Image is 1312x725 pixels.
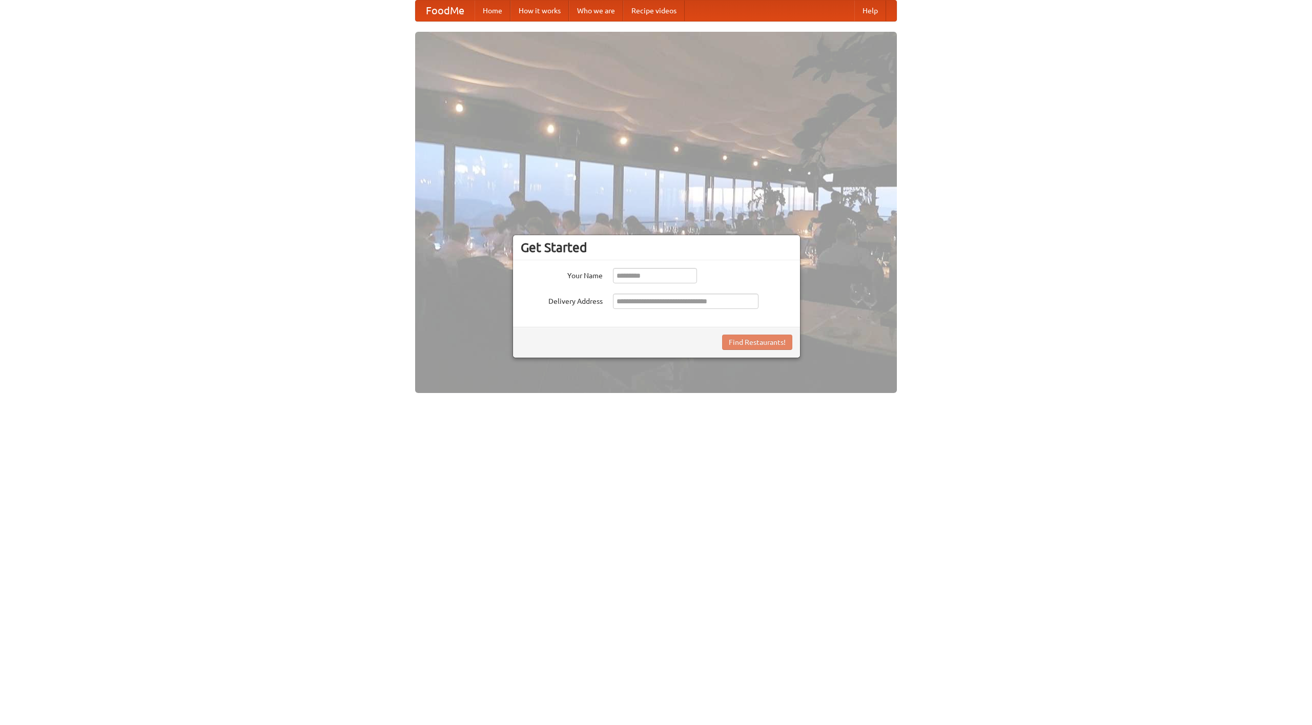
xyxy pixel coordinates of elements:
button: Find Restaurants! [722,335,792,350]
label: Delivery Address [521,294,603,306]
a: FoodMe [416,1,475,21]
a: Recipe videos [623,1,685,21]
h3: Get Started [521,240,792,255]
a: Who we are [569,1,623,21]
a: Home [475,1,510,21]
label: Your Name [521,268,603,281]
a: Help [854,1,886,21]
a: How it works [510,1,569,21]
